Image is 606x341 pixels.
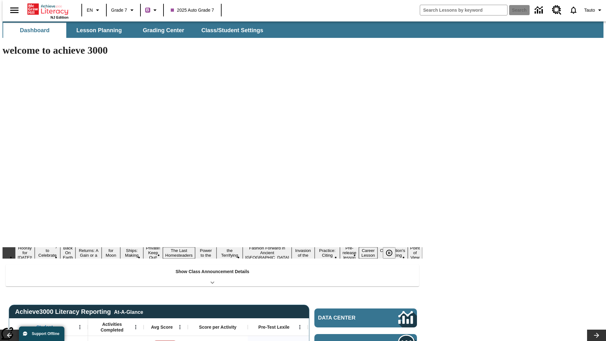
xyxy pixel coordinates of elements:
[75,242,102,263] button: Slide 4 Free Returns: A Gain or a Drain?
[420,5,507,15] input: search field
[314,308,417,327] a: Data Center
[565,2,582,18] a: Notifications
[175,322,185,332] button: Open Menu
[315,242,340,263] button: Slide 13 Mixed Practice: Citing Evidence
[359,247,377,259] button: Slide 15 Career Lesson
[35,242,61,263] button: Slide 2 Get Ready to Celebrate Juneteenth!
[19,326,64,341] button: Support Offline
[5,1,24,20] button: Open side menu
[15,308,143,315] span: Achieve3000 Literacy Reporting
[91,321,133,333] span: Activities Completed
[6,265,419,286] div: Show Class Announcement Details
[318,315,377,321] span: Data Center
[377,242,408,263] button: Slide 16 The Constitution's Balancing Act
[146,6,149,14] span: B
[175,268,249,275] p: Show Class Announcement Details
[111,7,127,14] span: Grade 7
[531,2,548,19] a: Data Center
[27,2,68,19] div: Home
[32,332,59,336] span: Support Offline
[3,23,269,38] div: SubNavbar
[109,4,138,16] button: Grade: Grade 7, Select a grade
[292,242,315,263] button: Slide 12 The Invasion of the Free CD
[60,245,75,261] button: Slide 3 Back On Earth
[50,15,68,19] span: NJ Edition
[15,245,35,261] button: Slide 1 Hooray for Constitution Day!
[36,324,53,330] span: Student
[163,247,195,259] button: Slide 8 The Last Homesteaders
[3,23,66,38] button: Dashboard
[143,245,163,261] button: Slide 7 Private! Keep Out!
[132,23,195,38] button: Grading Center
[295,322,305,332] button: Open Menu
[217,242,243,263] button: Slide 10 Attack of the Terrifying Tomatoes
[3,21,603,38] div: SubNavbar
[195,242,217,263] button: Slide 9 Solar Power to the People
[131,322,140,332] button: Open Menu
[84,4,104,16] button: Language: EN, Select a language
[120,242,144,263] button: Slide 6 Cruise Ships: Making Waves
[199,324,237,330] span: Score per Activity
[258,324,290,330] span: Pre-Test Lexile
[383,247,395,259] button: Pause
[383,247,402,259] div: Pause
[340,245,359,261] button: Slide 14 Pre-release lesson
[68,23,131,38] button: Lesson Planning
[243,245,292,261] button: Slide 11 Fashion Forward in Ancient Rome
[143,4,161,16] button: Boost Class color is purple. Change class color
[114,308,143,315] div: At-A-Glance
[87,7,93,14] span: EN
[548,2,565,19] a: Resource Center, Will open in new tab
[27,3,68,15] a: Home
[3,5,92,11] body: Maximum 600 characters Press Escape to exit toolbar Press Alt + F10 to reach toolbar
[3,45,422,56] h1: welcome to achieve 3000
[587,330,606,341] button: Lesson carousel, Next
[584,7,595,14] span: Tauto
[196,23,268,38] button: Class/Student Settings
[75,322,85,332] button: Open Menu
[171,7,214,14] span: 2025 Auto Grade 7
[102,242,120,263] button: Slide 5 Time for Moon Rules?
[151,324,173,330] span: Avg Score
[582,4,606,16] button: Profile/Settings
[408,245,422,261] button: Slide 17 Point of View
